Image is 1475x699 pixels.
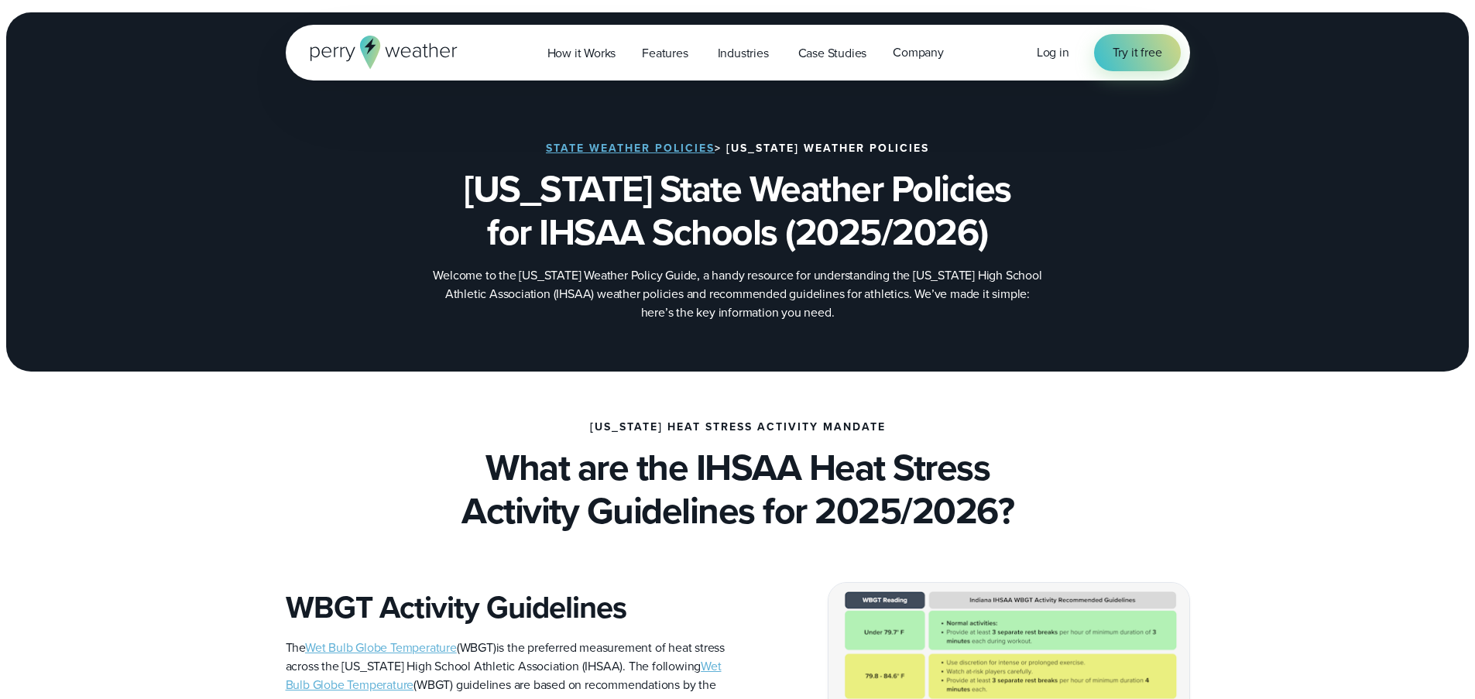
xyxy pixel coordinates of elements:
h3: [US_STATE] Heat Stress Activity Mandate [590,421,886,433]
a: Wet Bulb Globe Temperature [305,639,457,656]
span: How it Works [547,44,616,63]
p: Welcome to the [US_STATE] Weather Policy Guide, a handy resource for understanding the [US_STATE]... [428,266,1048,322]
a: Try it free [1094,34,1181,71]
span: Case Studies [798,44,867,63]
a: Log in [1037,43,1069,62]
a: Case Studies [785,37,880,69]
h1: [US_STATE] State Weather Policies for IHSAA Schools (2025/2026) [363,167,1113,254]
a: State Weather Policies [546,140,715,156]
a: Wet Bulb Globe Temperature [286,657,722,694]
span: Log in [1037,43,1069,61]
span: Company [893,43,944,62]
span: Industries [718,44,769,63]
span: Features [642,44,688,63]
a: How it Works [534,37,629,69]
h2: What are the IHSAA Heat Stress Activity Guidelines for 2025/2026? [286,446,1190,533]
h3: > [US_STATE] Weather Policies [546,142,929,155]
span: Try it free [1113,43,1162,62]
span: (WBGT) [305,639,496,656]
h3: WBGT Activity Guidelines [286,589,725,626]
